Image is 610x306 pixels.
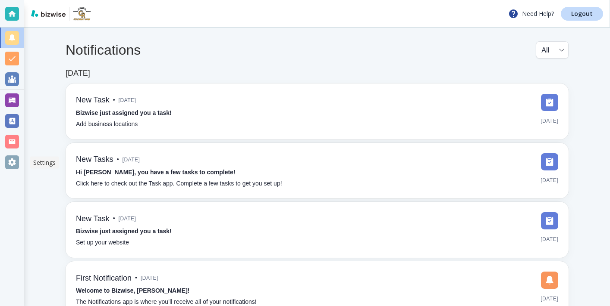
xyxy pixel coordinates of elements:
p: • [113,214,115,223]
img: CR Excavating [73,7,91,21]
strong: Bizwise just assigned you a task! [76,228,172,235]
span: [DATE] [541,233,558,246]
img: DashboardSidebarNotification.svg [541,272,558,289]
h4: Notifications [66,42,141,58]
p: Settings [33,158,56,167]
p: • [113,96,115,105]
img: DashboardSidebarTasks.svg [541,212,558,229]
a: New Tasks•[DATE]Hi [PERSON_NAME], you have a few tasks to complete!Click here to check out the Ta... [66,143,569,199]
h6: New Task [76,214,110,224]
strong: Welcome to Bizwise, [PERSON_NAME]! [76,287,189,294]
strong: Bizwise just assigned you a task! [76,109,172,116]
p: Logout [571,11,593,17]
p: Need Help? [508,9,554,19]
p: Click here to check out the Task app. Complete a few tasks to get you set up! [76,179,282,189]
img: DashboardSidebarTasks.svg [541,94,558,111]
p: Add business locations [76,120,138,129]
h6: New Task [76,96,110,105]
p: Set up your website [76,238,129,247]
span: [DATE] [541,174,558,187]
span: [DATE] [141,272,158,284]
a: New Task•[DATE]Bizwise just assigned you a task!Add business locations[DATE] [66,83,569,139]
span: [DATE] [541,114,558,127]
h6: First Notification [76,274,132,283]
img: DashboardSidebarTasks.svg [541,153,558,170]
span: [DATE] [541,292,558,305]
p: • [117,155,119,164]
span: [DATE] [119,94,136,107]
span: [DATE] [119,212,136,225]
strong: Hi [PERSON_NAME], you have a few tasks to complete! [76,169,236,176]
a: Logout [561,7,603,21]
div: All [541,42,563,58]
h6: New Tasks [76,155,113,164]
p: • [135,273,137,283]
h6: [DATE] [66,69,90,78]
span: [DATE] [123,153,140,166]
a: New Task•[DATE]Bizwise just assigned you a task!Set up your website[DATE] [66,202,569,258]
img: bizwise [31,10,66,17]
